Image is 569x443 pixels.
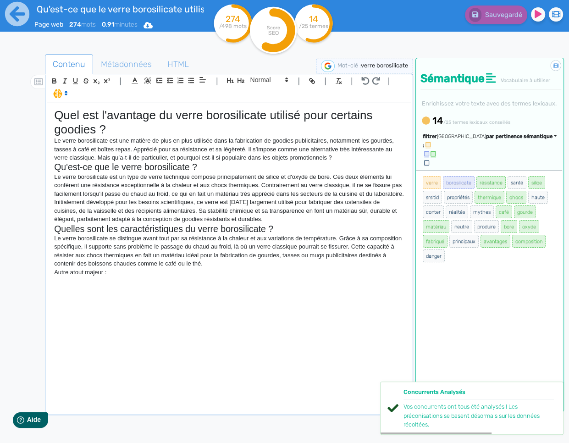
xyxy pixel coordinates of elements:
[216,75,218,87] span: |
[102,21,138,28] span: minutes
[361,62,408,69] span: verre borosilicate
[476,176,506,189] span: résistance
[423,191,442,204] span: srsltid
[309,14,318,24] tspan: 14
[119,75,122,87] span: |
[54,162,404,172] h2: Qu'est-ce que le verre borosilicate ?
[423,220,449,233] span: matériau
[475,191,504,204] span: thermique
[423,235,447,248] span: fabriqué
[501,220,517,233] span: bore
[486,133,552,139] span: par pertinence sémantique
[506,191,526,204] span: chocs
[423,133,437,149] span: filtrer :
[26,15,45,22] div: v 4.0.25
[446,205,468,218] span: réalités
[528,191,548,204] span: haute
[266,25,280,31] tspan: Score
[514,205,536,218] span: gourde
[501,78,550,83] span: Vocabulaire à utiliser
[496,205,512,218] span: café
[219,23,247,29] tspan: /498 mots
[37,53,44,61] img: tab_domain_overview_orange.svg
[54,108,404,137] h1: Quel est l'avantage du verre borosilicate utilisé pour certains goodies ?
[54,173,404,198] p: Le verre borosilicate est un type de verre technique composé principalement de silice et d'oxyde ...
[432,115,443,126] b: 14
[528,176,545,189] span: silice
[69,21,81,28] b: 274
[34,21,63,28] span: Page web
[102,21,114,28] b: 0.91
[54,137,404,162] p: Le verre borosilicate est une matière de plus en plus utilisée dans la fabrication de goodies pub...
[388,75,390,87] span: |
[443,176,475,189] span: borosilicate
[45,52,93,77] span: Contenu
[321,60,335,72] img: google-serp-logo.png
[160,54,197,75] a: HTML
[47,7,61,15] span: Aide
[34,2,205,17] input: title
[420,100,557,107] small: Enrichissez votre texte avec des termes lexicaux.
[160,52,196,77] span: HTML
[54,198,404,223] p: Initialement développé pour les besoins scientifiques, ce verre est [DATE] largement utilisé pour...
[49,88,71,99] span: I.Assistant
[324,75,326,87] span: |
[423,176,441,189] span: verre
[451,220,472,233] span: neutre
[444,191,473,204] span: propriétés
[423,249,445,262] span: danger
[268,29,278,36] tspan: SEO
[420,72,561,85] h4: Sémantique
[15,15,22,22] img: logo_orange.svg
[47,54,71,60] div: Domaine
[54,224,404,234] h2: Quelles sont les caractéristiques du verre borosilicate ?
[45,54,93,75] a: Contenu
[443,119,510,125] small: /25 termes lexicaux conseillés
[114,54,140,60] div: Mots-clés
[423,205,444,218] span: conter
[437,133,557,141] div: [GEOGRAPHIC_DATA]
[298,75,300,87] span: |
[337,62,361,69] span: Mot-clé :
[465,6,527,24] button: Sauvegardé
[54,268,404,277] p: Autre atout majeur :
[15,24,22,31] img: website_grey.svg
[485,11,522,19] span: Sauvegardé
[69,21,96,28] span: mots
[94,52,159,77] span: Métadonnées
[226,14,240,24] tspan: 274
[470,205,494,218] span: mythes
[104,53,111,61] img: tab_keywords_by_traffic_grey.svg
[24,24,104,31] div: Domaine: [DOMAIN_NAME]
[403,402,554,429] div: Vos concurrents ont tous été analysés ! Les préconisations se basent désormais sur les données ré...
[196,74,209,85] span: Aligment
[299,23,328,29] tspan: /25 termes
[474,220,499,233] span: produire
[481,235,510,248] span: avantages
[54,234,404,268] p: Le verre borosilicate se distingue avant tout par sa résistance à la chaleur et aux variations de...
[449,235,479,248] span: principaux
[93,54,160,75] a: Métadonnées
[512,235,546,248] span: composition
[508,176,526,189] span: santé
[351,75,353,87] span: |
[403,388,554,399] div: Concurrents Analysés
[519,220,539,233] span: oxyde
